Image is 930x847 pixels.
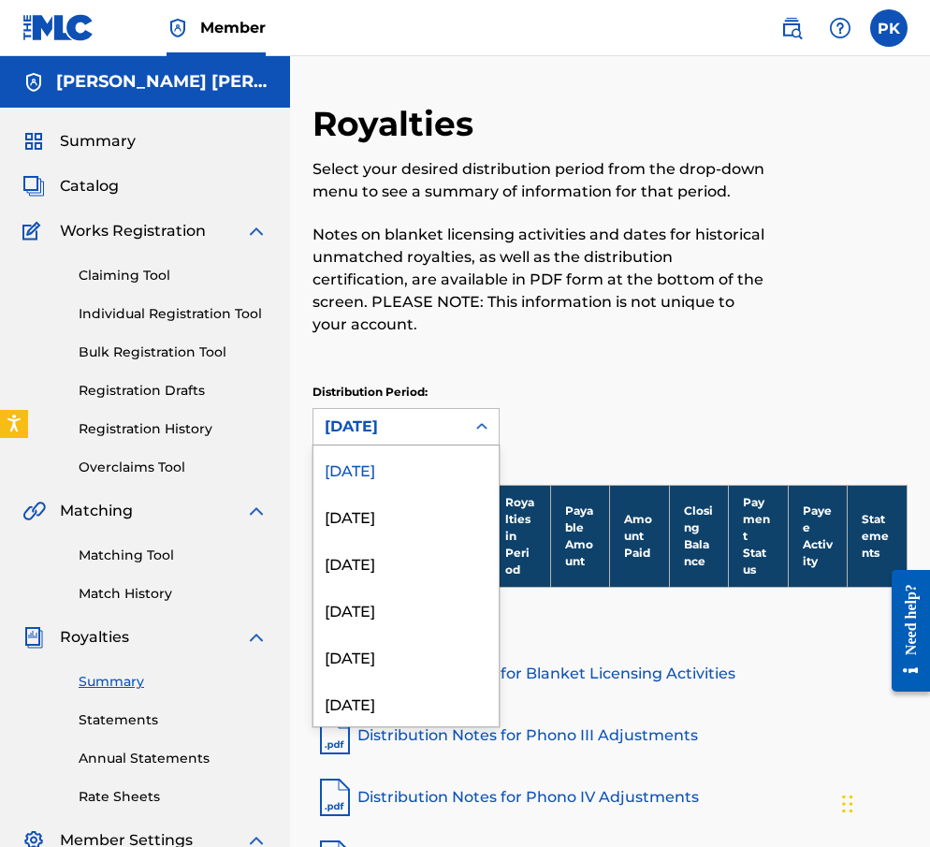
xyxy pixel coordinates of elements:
[669,485,729,587] th: Closing Balance
[22,626,45,649] img: Royalties
[312,158,771,203] p: Select your desired distribution period from the drop-down menu to see a summary of information f...
[22,130,45,153] img: Summary
[22,175,45,197] img: Catalog
[79,672,268,692] a: Summary
[313,633,499,679] div: [DATE]
[313,586,499,633] div: [DATE]
[312,651,908,696] a: Distribution Notes for Blanket Licensing Activities
[312,713,357,758] img: pdf
[22,71,45,94] img: Accounts
[22,500,46,522] img: Matching
[60,175,119,197] span: Catalog
[729,485,789,587] th: Payment Status
[870,9,908,47] div: User Menu
[610,485,670,587] th: Amount Paid
[79,343,268,362] a: Bulk Registration Tool
[245,626,268,649] img: expand
[22,220,47,242] img: Works Registration
[836,757,930,847] div: Widget de chat
[312,224,771,336] p: Notes on blanket licensing activities and dates for historical unmatched royalties, as well as th...
[313,539,499,586] div: [DATE]
[60,626,129,649] span: Royalties
[245,500,268,522] img: expand
[325,416,454,438] div: [DATE]
[79,304,268,324] a: Individual Registration Tool
[550,485,610,587] th: Payable Amount
[836,757,930,847] iframe: Chat Widget
[848,485,908,587] th: Statements
[79,584,268,604] a: Match History
[79,266,268,285] a: Claiming Tool
[200,17,266,38] span: Member
[60,220,206,242] span: Works Registration
[79,546,268,565] a: Matching Tool
[491,485,551,587] th: Royalties in Period
[780,17,803,39] img: search
[167,17,189,39] img: Top Rightsholder
[79,419,268,439] a: Registration History
[79,381,268,401] a: Registration Drafts
[773,9,810,47] a: Public Search
[312,775,908,820] a: Distribution Notes for Phono IV Adjustments
[313,492,499,539] div: [DATE]
[60,130,136,153] span: Summary
[60,500,133,522] span: Matching
[312,103,483,145] h2: Royalties
[22,14,94,41] img: MLC Logo
[821,9,859,47] div: Help
[79,710,268,730] a: Statements
[788,485,848,587] th: Payee Activity
[79,787,268,807] a: Rate Sheets
[878,554,930,708] iframe: Resource Center
[79,749,268,768] a: Annual Statements
[313,445,499,492] div: [DATE]
[312,775,357,820] img: pdf
[312,713,908,758] a: Distribution Notes for Phono III Adjustments
[245,220,268,242] img: expand
[22,175,119,197] a: CatalogCatalog
[79,458,268,477] a: Overclaims Tool
[313,679,499,726] div: [DATE]
[829,17,851,39] img: help
[842,776,853,832] div: Glisser
[22,130,136,153] a: SummarySummary
[56,71,268,93] h5: Paul Hervé Konaté
[312,384,500,401] p: Distribution Period:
